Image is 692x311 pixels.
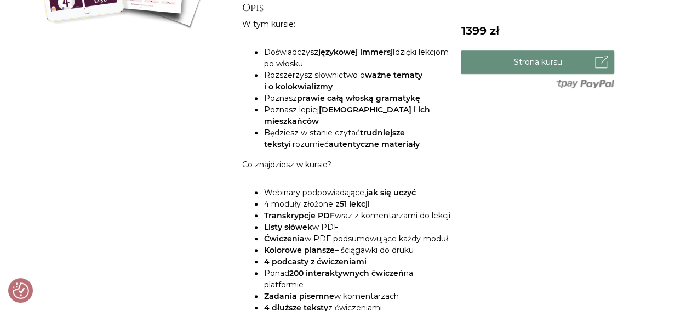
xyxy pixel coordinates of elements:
[264,127,450,150] li: Będziesz w stanie czytać i rozumieć
[461,50,614,74] a: Strona kursu
[264,234,304,244] strong: Ćwiczenia
[264,257,366,267] strong: 4 podcasty z ćwiczeniami
[264,222,450,233] li: w PDF
[264,93,450,104] li: Poznasz
[318,47,394,57] strong: językowej immersji
[264,222,312,232] strong: Listy słówek
[264,104,450,127] li: Poznasz lepiej
[264,233,450,245] li: w PDF podsumowujące każdy moduł
[264,47,450,70] li: Doświadczysz dzięki lekcjom po włosku
[264,268,450,291] li: Ponad na platformie
[264,245,334,255] strong: Kolorowe plansze
[264,70,422,92] strong: ważne tematy i o kolokwializmy
[264,291,334,301] strong: Zadania pisemne
[328,139,419,149] strong: autentyczne materiały
[296,93,420,103] strong: prawie całą włoską gramatykę
[264,128,404,149] strong: trudniejsze teksty
[289,268,403,278] strong: 200 interaktywnych ćwiczeń
[264,210,450,222] li: wraz z komentarzami do lekcji
[365,188,415,197] strong: jak się uczyć
[264,105,430,126] strong: [DEMOGRAPHIC_DATA] i ich mieszkańców
[13,282,29,299] img: Revisit consent button
[264,199,450,210] li: 4 moduły złożone z
[264,291,450,302] li: w komentarzach
[242,159,450,171] p: Co znajdziesz w kursie?
[13,282,29,299] button: Preferencje co do zgód
[461,24,499,37] span: 1399
[339,199,369,209] strong: 51 lekcji
[264,70,450,93] li: Rozszerzysz słownictwo o
[242,19,450,30] p: W tym kursie:
[242,2,450,14] h2: Opis
[264,245,450,256] li: – ściągawki do druku
[264,187,450,199] li: Webinary podpowiadające,
[264,211,334,220] strong: Transkrypcje PDF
